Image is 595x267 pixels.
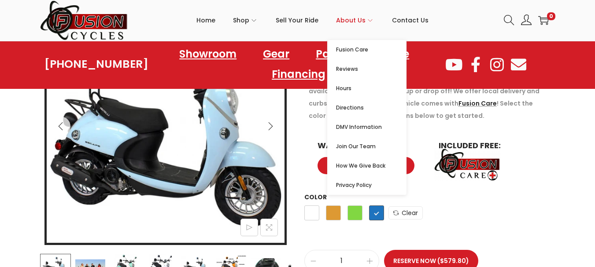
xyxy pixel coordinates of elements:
a: Clear [388,206,423,219]
nav: Menu [148,44,444,84]
a: Fusion Care [458,99,497,108]
a: 0 [538,15,549,26]
span: How We Give Back [336,161,407,171]
span: Privacy Policy [336,180,407,190]
a: Showroom [170,44,245,64]
a: Privacy Policy [327,176,407,195]
span: Sell Your Ride [276,9,318,31]
a: Shop [233,0,258,40]
span: DMV Information [336,122,407,132]
a: About Us [336,0,374,40]
span: About Us [336,9,366,31]
a: Directions [327,98,407,117]
span: Home [196,9,215,31]
span: Join Our Team [336,141,407,152]
a: APPLY FOR FINANCING [318,157,414,174]
a: DMV Information [327,117,407,137]
a: Join Our Team [327,137,407,156]
a: [PHONE_NUMBER] [44,58,148,70]
a: Reviews [327,59,407,79]
span: Fusion Care [336,44,407,55]
span: Contact Us [392,9,429,31]
a: How We Give Back [327,156,407,176]
h6: WANT SOME HELP?: [318,142,421,150]
a: Parts [307,44,353,64]
button: Previous [51,117,70,136]
a: Gear [254,44,298,64]
a: Home [196,0,215,40]
a: Hours [327,79,407,98]
span: Hours [336,83,407,94]
input: Product quantity [305,255,379,267]
label: Color [304,193,327,201]
img: NEW BINTELLI ESCAPE 50 [47,10,285,247]
nav: Primary navigation [128,0,497,40]
a: Financing [263,64,334,84]
h6: INCLUDED FREE: [439,142,542,150]
span: Directions [336,102,407,113]
a: Fusion Care [327,40,407,59]
span: Reviews [336,64,407,74]
a: Sell Your Ride [276,0,318,40]
a: Contact Us [392,0,429,40]
span: Shop [233,9,249,31]
button: Next [261,117,280,136]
